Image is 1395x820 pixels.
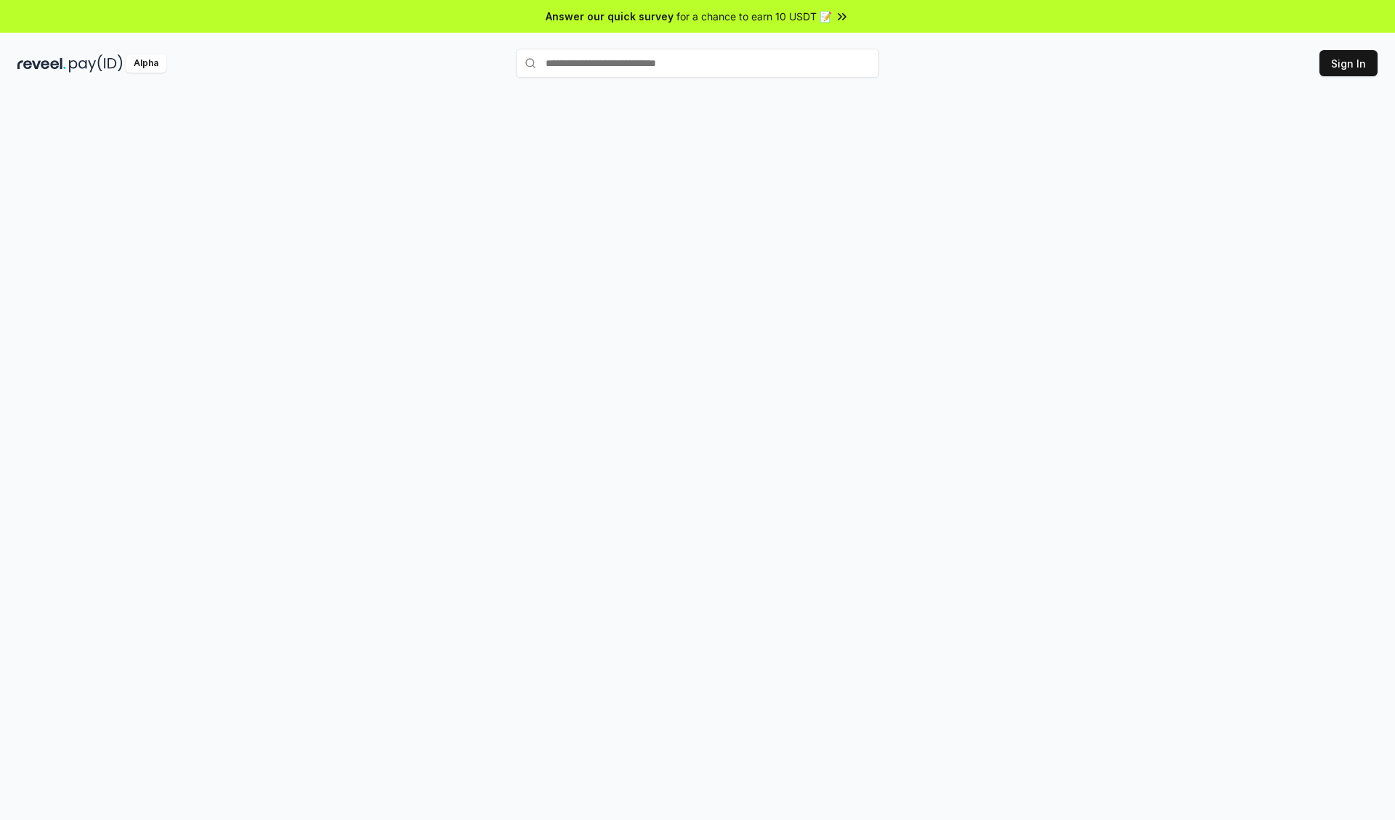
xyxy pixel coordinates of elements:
img: pay_id [69,54,123,73]
span: Answer our quick survey [546,9,674,24]
img: reveel_dark [17,54,66,73]
span: for a chance to earn 10 USDT 📝 [676,9,832,24]
button: Sign In [1319,50,1378,76]
div: Alpha [126,54,166,73]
